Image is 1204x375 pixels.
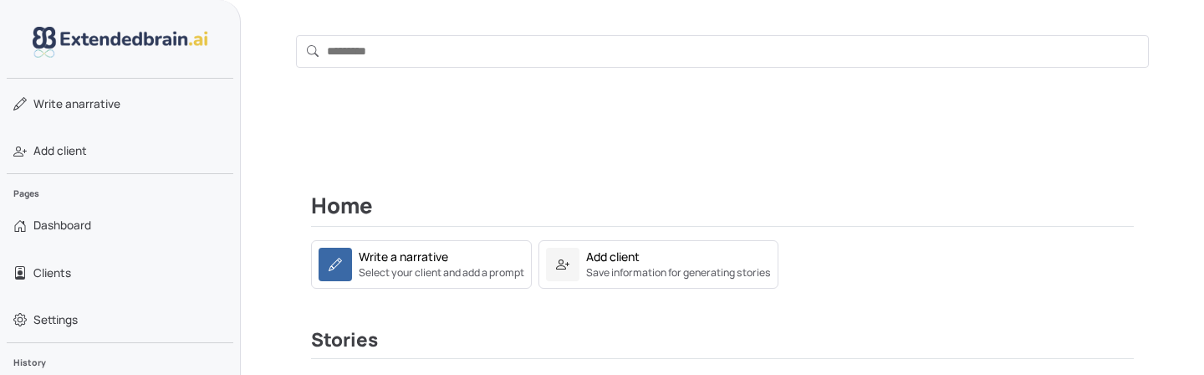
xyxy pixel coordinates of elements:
small: Save information for generating stories [586,265,771,280]
div: Add client [586,248,640,265]
a: Add clientSave information for generating stories [538,240,778,289]
a: Write a narrativeSelect your client and add a prompt [311,240,532,289]
span: Write a [33,96,72,111]
div: Write a narrative [359,248,448,265]
img: logo [33,27,208,58]
a: Add clientSave information for generating stories [538,254,778,270]
h3: Stories [311,329,1134,359]
a: Write a narrativeSelect your client and add a prompt [311,254,532,270]
span: narrative [33,95,120,112]
span: Settings [33,311,78,328]
span: Clients [33,265,71,281]
span: Dashboard [33,217,91,234]
small: Select your client and add a prompt [359,265,524,280]
h2: Home [311,193,1134,227]
span: Add client [33,142,87,159]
